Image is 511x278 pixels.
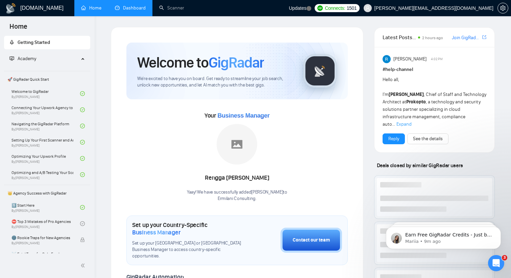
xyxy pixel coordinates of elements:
a: 1️⃣ Start HereBy[PERSON_NAME] [11,200,80,215]
h1: # help-channel [383,66,486,73]
a: searchScanner [159,5,184,11]
span: Connects: [325,4,345,12]
span: setting [498,5,508,11]
button: Reply [383,133,405,144]
img: placeholder.png [217,124,257,165]
span: Home [4,22,33,36]
span: 🌚 Rookie Traps for New Agencies [11,234,73,241]
strong: Prokopto [406,99,426,105]
span: 👑 Agency Success with GigRadar [5,186,90,200]
a: Reply [388,135,399,143]
span: Updates [289,5,307,11]
a: dashboardDashboard [115,5,146,11]
span: 3 [502,255,507,260]
a: export [482,34,486,41]
img: upwork-logo.png [317,5,323,11]
img: logo [5,3,16,14]
span: GigRadar [209,53,264,72]
iframe: Intercom notifications message [376,212,511,260]
a: ⛔ Top 3 Mistakes of Pro AgenciesBy[PERSON_NAME] [11,216,80,231]
span: check-circle [80,205,85,210]
a: Setting Up Your First Scanner and Auto-BidderBy[PERSON_NAME] [11,135,80,150]
a: Navigating the GigRadar PlatformBy[PERSON_NAME] [11,119,80,133]
span: user [365,6,370,10]
span: check-circle [80,172,85,177]
a: setting [497,5,508,11]
span: check-circle [80,91,85,96]
span: 2 hours ago [422,35,443,40]
span: Academy [9,56,36,61]
span: We're excited to have you on board. Get ready to streamline your job search, unlock new opportuni... [137,76,292,89]
img: gigradar-logo.png [303,54,337,88]
a: homeHome [81,5,101,11]
button: setting [497,3,508,14]
span: Your [204,112,270,119]
img: Rohith Sanam [383,55,391,63]
div: Rengga [PERSON_NAME] [187,172,287,184]
span: rocket [9,40,14,45]
span: [PERSON_NAME] [393,55,427,63]
span: 🚀 GigRadar Quick Start [5,73,90,86]
button: Contact our team [281,228,342,253]
a: Welcome to GigRadarBy[PERSON_NAME] [11,86,80,101]
span: Business Manager [217,112,269,119]
span: Deals closed by similar GigRadar users [374,159,466,171]
span: Expand [396,121,412,127]
p: Ermilani Consulting . [187,196,287,202]
h1: Welcome to [137,53,264,72]
span: Latest Posts from the GigRadar Community [383,33,416,42]
span: 1501 [347,4,357,12]
button: See the details [407,133,448,144]
span: Academy [18,56,36,61]
div: Yaay! We have successfully added [PERSON_NAME] to [187,189,287,202]
span: check-circle [80,107,85,112]
strong: [PERSON_NAME] [389,92,424,97]
span: check-circle [80,140,85,145]
span: fund-projection-screen [9,56,14,61]
div: Contact our team [293,236,330,244]
span: Business Manager [132,229,180,236]
h1: Set up your Country-Specific [132,221,247,236]
span: ☠️ Fatal Traps for Solo Freelancers [11,251,73,257]
span: By [PERSON_NAME] [11,241,73,245]
span: double-left [80,262,87,269]
a: Connecting Your Upwork Agency to GigRadarBy[PERSON_NAME] [11,102,80,117]
a: Join GigRadar Slack Community [452,34,481,42]
a: Optimizing Your Upwork ProfileBy[PERSON_NAME] [11,151,80,166]
a: Optimizing and A/B Testing Your Scanner for Better ResultsBy[PERSON_NAME] [11,167,80,182]
li: Getting Started [4,36,90,49]
span: lock [80,237,85,242]
span: Hello all, I’m , Chief of Staff and Technology Architect at , a technology and security solutions... [383,77,486,127]
span: 4:02 PM [431,56,443,62]
span: Getting Started [18,40,50,45]
span: export [482,34,486,40]
iframe: Intercom live chat [488,255,504,271]
span: check-circle [80,156,85,161]
span: check-circle [80,124,85,128]
span: check-circle [80,221,85,226]
span: Set up your [GEOGRAPHIC_DATA] or [GEOGRAPHIC_DATA] Business Manager to access country-specific op... [132,240,247,259]
a: See the details [413,135,443,143]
